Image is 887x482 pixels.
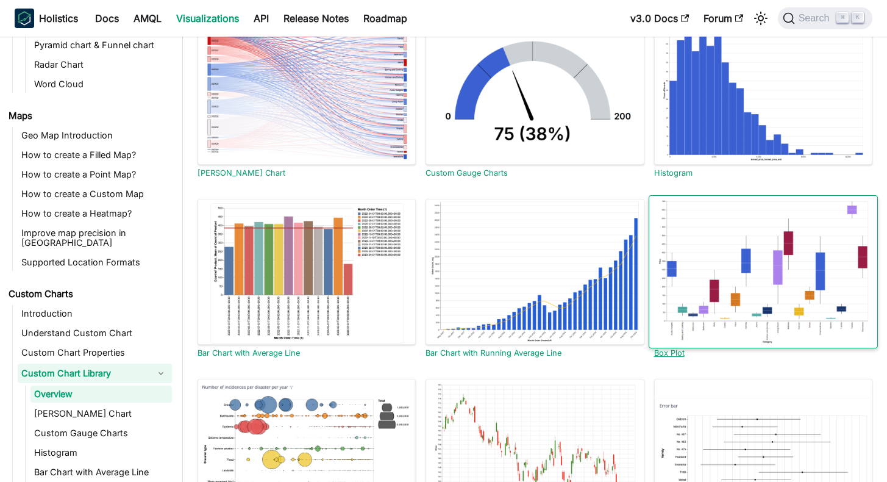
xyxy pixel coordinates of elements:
[654,199,872,358] a: Box PlotBox Plot
[623,9,696,28] a: v3.0 Docs
[18,146,172,164] a: How to create a Filled Map?
[30,444,172,461] a: Histogram
[426,168,508,178] a: Custom Gauge Charts
[88,9,126,28] a: Docs
[5,107,172,124] a: Maps
[246,9,276,28] a: API
[18,205,172,222] a: How to create a Heatmap?
[18,254,172,271] a: Supported Location Formats
[126,9,169,28] a: AMQL
[18,364,150,383] a: Custom Chart Library
[30,425,172,442] a: Custom Gauge Charts
[30,76,172,93] a: Word Cloud
[795,13,837,24] span: Search
[654,348,685,358] a: Box Plot
[836,12,849,23] kbd: ⌘
[30,405,172,422] a: [PERSON_NAME] Chart
[18,185,172,203] a: How to create a Custom Map
[198,19,416,178] a: Sankey Chart[PERSON_NAME] Chart
[18,325,172,342] a: Understand Custom Chart
[39,11,78,26] b: Holistics
[30,464,172,481] a: Bar Chart with Average Line
[30,386,172,403] a: Overview
[18,166,172,183] a: How to create a Point Map?
[5,286,172,303] a: Custom Charts
[696,9,750,28] a: Forum
[18,305,172,322] a: Introduction
[426,348,561,358] a: Bar Chart with Running Average Line
[778,7,872,29] button: Search (Command+K)
[18,344,172,361] a: Custom Chart Properties
[356,9,415,28] a: Roadmap
[15,9,78,28] a: HolisticsHolistics
[426,19,644,178] a: Custom Gauge ChartsCustom Gauge Charts
[15,9,34,28] img: Holistics
[18,225,172,251] a: Improve map precision in [GEOGRAPHIC_DATA]
[654,19,872,178] a: HistogramHistogram
[150,364,172,383] button: Collapse sidebar category 'Custom Chart Library'
[18,127,172,144] a: Geo Map Introduction
[169,9,246,28] a: Visualizations
[654,168,693,178] a: Histogram
[30,56,172,73] a: Radar Chart
[276,9,356,28] a: Release Notes
[198,199,416,358] a: Bar Chart with Average LineBar Chart with Average Line
[30,37,172,54] a: Pyramid chart & Funnel chart
[198,168,285,178] a: [PERSON_NAME] Chart
[852,12,864,23] kbd: K
[751,9,771,28] button: Switch between dark and light mode (currently light mode)
[426,199,644,358] a: Bar Chart with Running Average LineBar Chart with Running Average Line
[198,348,300,358] a: Bar Chart with Average Line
